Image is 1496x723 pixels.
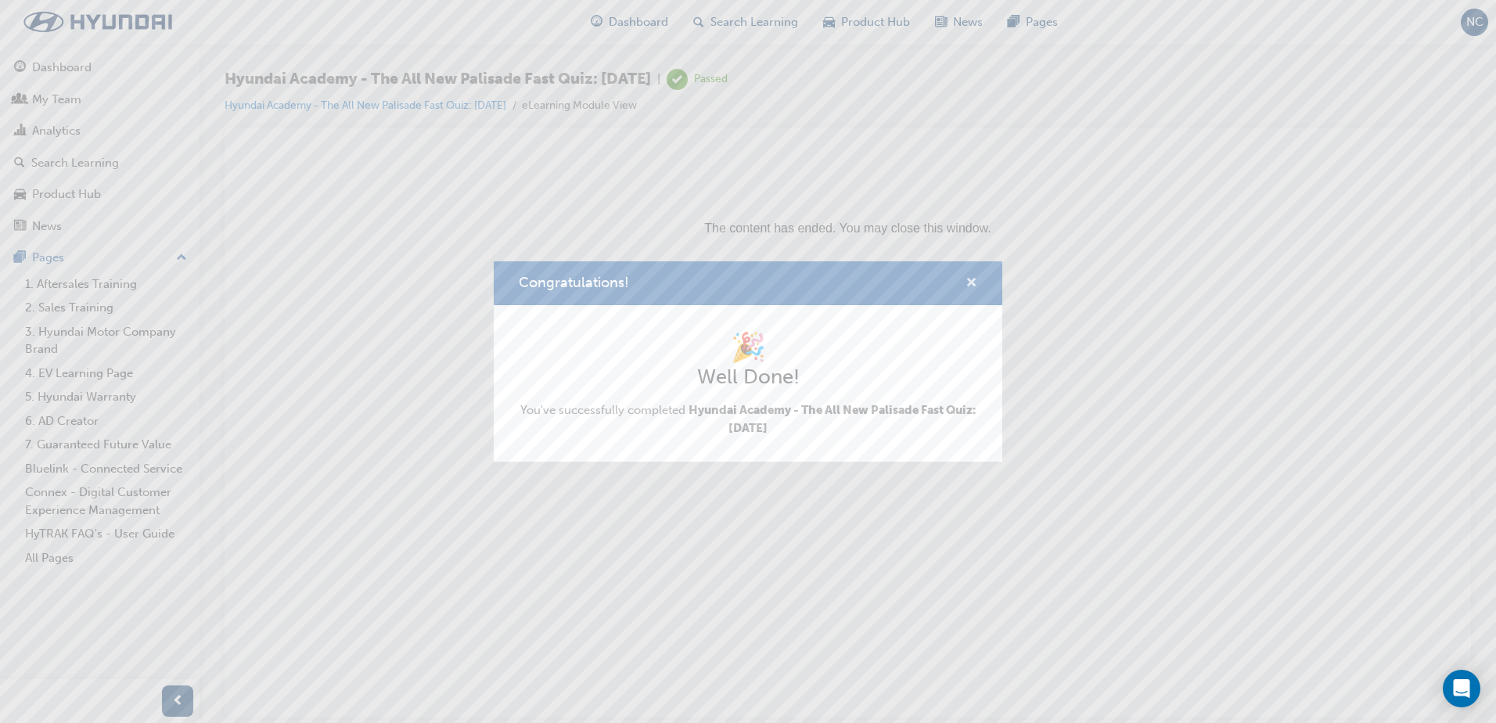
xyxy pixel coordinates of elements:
[6,13,1215,83] p: The content has ended. You may close this window.
[519,365,977,390] h2: Well Done!
[689,403,976,435] span: Hyundai Academy - The All New Palisade Fast Quiz: [DATE]
[1443,670,1480,707] div: Open Intercom Messenger
[494,261,1002,462] div: Congratulations!
[519,330,977,365] h1: 🎉
[966,277,977,291] span: cross-icon
[519,274,629,291] span: Congratulations!
[519,401,977,437] span: You've successfully completed
[966,274,977,293] button: cross-icon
